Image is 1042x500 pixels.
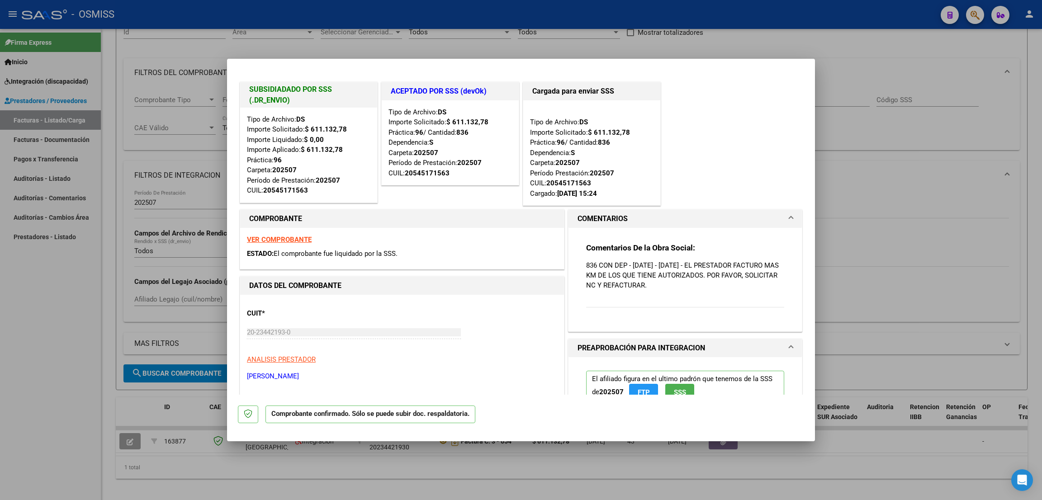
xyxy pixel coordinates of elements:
strong: $ 611.132,78 [301,146,343,154]
div: Tipo de Archivo: Importe Solicitado: Práctica: / Cantidad: Dependencia: Carpeta: Período Prestaci... [530,107,654,199]
button: FTP [629,384,658,401]
span: SSS [674,388,686,396]
h1: Cargada para enviar SSS [532,86,651,97]
div: Tipo de Archivo: Importe Solicitado: Práctica: / Cantidad: Dependencia: Carpeta: Período de Prest... [388,107,512,179]
a: VER COMPROBANTE [247,236,312,244]
span: El comprobante fue liquidado por la SSS. [274,250,398,258]
strong: [DATE] 15:24 [557,189,597,198]
strong: S [571,149,575,157]
span: ESTADO: [247,250,274,258]
strong: COMPROBANTE [249,214,302,223]
strong: 202507 [316,176,340,184]
strong: $ 611.132,78 [446,118,488,126]
strong: 202507 [457,159,482,167]
div: 20545171563 [263,185,308,196]
strong: 96 [557,138,565,146]
strong: DATOS DEL COMPROBANTE [249,281,341,290]
strong: S [429,138,433,146]
strong: 202507 [590,169,614,177]
p: [PERSON_NAME] [247,371,557,382]
strong: $ 611.132,78 [588,128,630,137]
h1: SUBSIDIADADO POR SSS (.DR_ENVIO) [249,84,368,106]
strong: 96 [415,128,423,137]
h1: COMENTARIOS [578,213,628,224]
strong: $ 0,00 [304,136,324,144]
div: Tipo de Archivo: Importe Solicitado: Importe Liquidado: Importe Aplicado: Práctica: Carpeta: Perí... [247,114,370,196]
strong: 836 [598,138,610,146]
p: CUIT [247,308,340,319]
div: Open Intercom Messenger [1011,469,1033,491]
button: SSS [665,384,694,401]
strong: 202507 [555,159,580,167]
strong: 202507 [414,149,438,157]
strong: 202507 [599,388,624,396]
mat-expansion-panel-header: COMENTARIOS [568,210,802,228]
div: 20545171563 [546,178,591,189]
strong: DS [438,108,446,116]
strong: 836 [456,128,469,137]
p: 836 CON DEP - [DATE] - [DATE] - EL PRESTADOR FACTURO MAS KM DE LOS QUE TIENE AUTORIZADOS. POR FAV... [586,260,784,290]
strong: 202507 [272,166,297,174]
span: ANALISIS PRESTADOR [247,355,316,363]
p: El afiliado figura en el ultimo padrón que tenemos de la SSS de [586,371,784,405]
h1: ACEPTADO POR SSS (devOk) [391,86,510,97]
div: COMENTARIOS [568,228,802,331]
div: 20545171563 [405,168,450,179]
mat-expansion-panel-header: PREAPROBACIÓN PARA INTEGRACION [568,339,802,357]
strong: DS [579,118,588,126]
h1: PREAPROBACIÓN PARA INTEGRACION [578,343,705,354]
span: FTP [638,388,650,396]
strong: Comentarios De la Obra Social: [586,243,695,252]
strong: DS [296,115,305,123]
strong: $ 611.132,78 [305,125,347,133]
strong: 96 [274,156,282,164]
p: Comprobante confirmado. Sólo se puede subir doc. respaldatoria. [265,406,475,423]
